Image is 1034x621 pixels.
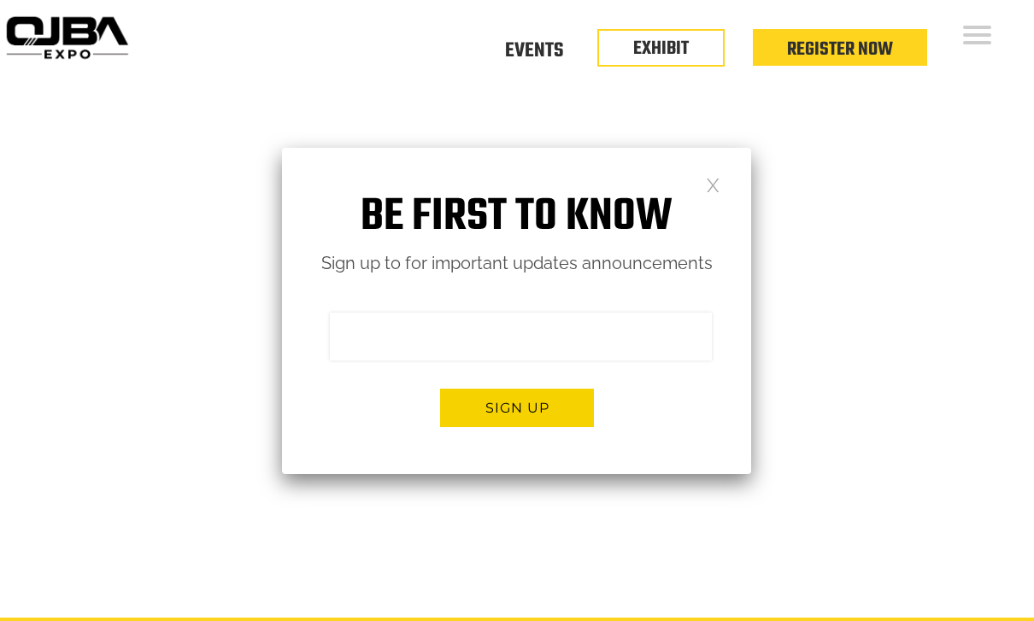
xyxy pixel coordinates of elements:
[282,249,751,278] p: Sign up to for important updates announcements
[633,34,689,63] a: EXHIBIT
[787,35,893,64] a: Register Now
[282,190,751,244] h1: Be first to know
[706,177,720,191] a: Close
[440,389,594,427] button: Sign up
